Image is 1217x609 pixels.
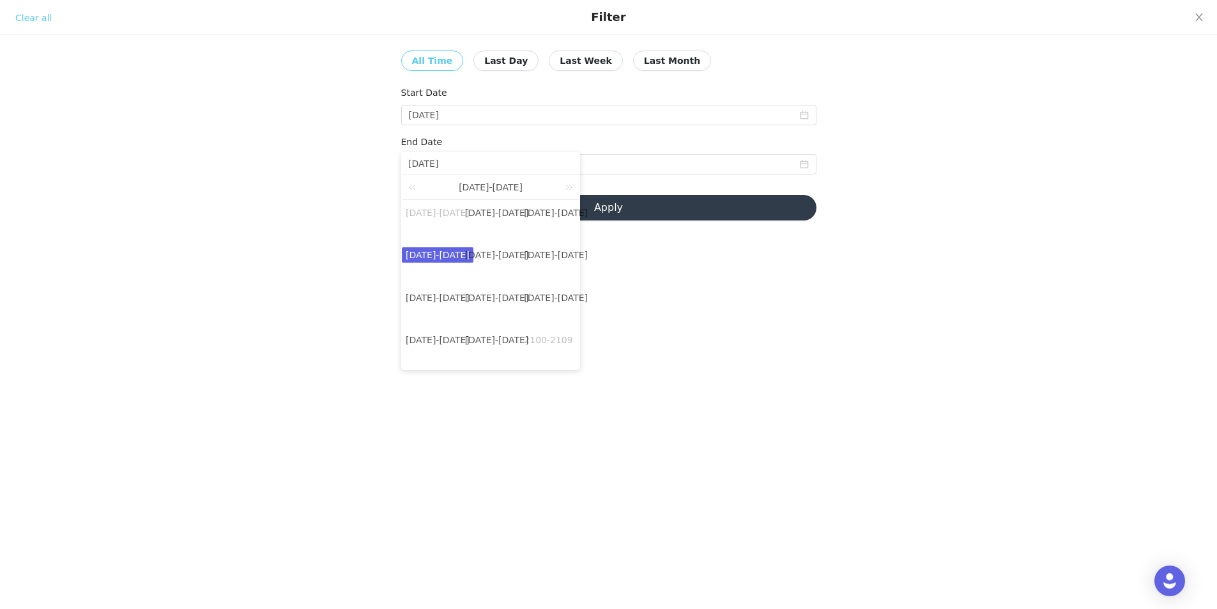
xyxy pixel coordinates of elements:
[461,247,533,263] a: [DATE]-[DATE]
[401,88,447,98] label: Start Date
[402,332,473,348] a: [DATE]-[DATE]
[406,174,423,199] a: Last century
[461,205,533,220] a: [DATE]-[DATE]
[558,174,575,199] a: Next century
[800,160,809,169] i: icon: calendar
[15,12,52,25] div: Clear all
[633,50,711,71] button: Last Month
[402,290,473,305] a: [DATE]-[DATE]
[520,332,576,348] a: 2100-2109
[591,10,625,24] div: Filter
[1154,566,1185,596] div: Open Intercom Messenger
[520,290,592,305] a: [DATE]-[DATE]
[461,290,533,305] a: [DATE]-[DATE]
[401,195,816,220] button: Apply
[1194,12,1204,22] i: icon: close
[402,247,473,263] a: [DATE]-[DATE]
[520,205,592,220] a: [DATE]-[DATE]
[402,174,579,200] div: [DATE]-[DATE]
[401,50,464,71] button: All Time
[401,137,443,147] label: End Date
[800,111,809,119] i: icon: calendar
[461,332,533,348] a: [DATE]-[DATE]
[520,247,592,263] a: [DATE]-[DATE]
[402,205,473,220] a: [DATE]-[DATE]
[473,50,539,71] button: Last Day
[549,50,623,71] button: Last Week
